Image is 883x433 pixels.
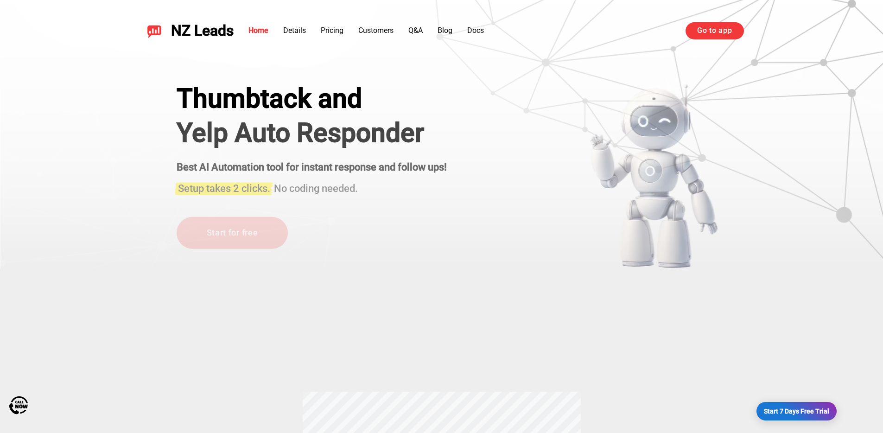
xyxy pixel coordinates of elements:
[283,26,306,35] a: Details
[589,83,718,269] img: yelp bot
[177,217,288,249] a: Start for free
[9,396,28,414] img: Call Now
[408,26,423,35] a: Q&A
[321,26,343,35] a: Pricing
[177,118,447,148] h1: Yelp Auto Responder
[358,26,394,35] a: Customers
[177,83,447,114] div: Thumbtack and
[438,26,452,35] a: Blog
[686,22,743,39] a: Go to app
[178,183,270,194] span: Setup takes 2 clicks.
[177,177,447,196] h3: No coding needed.
[171,22,234,39] span: NZ Leads
[177,161,447,173] strong: Best AI Automation tool for instant response and follow ups!
[248,26,268,35] a: Home
[467,26,484,35] a: Docs
[756,402,837,420] a: Start 7 Days Free Trial
[147,23,162,38] img: NZ Leads logo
